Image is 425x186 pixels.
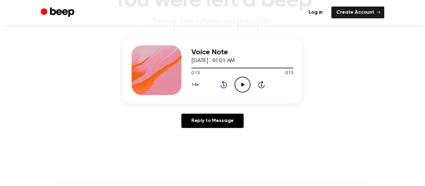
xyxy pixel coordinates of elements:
a: Log in [304,7,328,18]
span: [DATE] · 01:01 AM [191,58,235,64]
button: 1.0x [191,79,201,90]
a: Beep [41,7,76,19]
span: 0:13 [285,70,293,77]
span: 0:13 [191,70,199,77]
h3: Voice Note [191,48,293,57]
a: Reply to Message [181,114,244,128]
a: Create Account [331,7,384,18]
